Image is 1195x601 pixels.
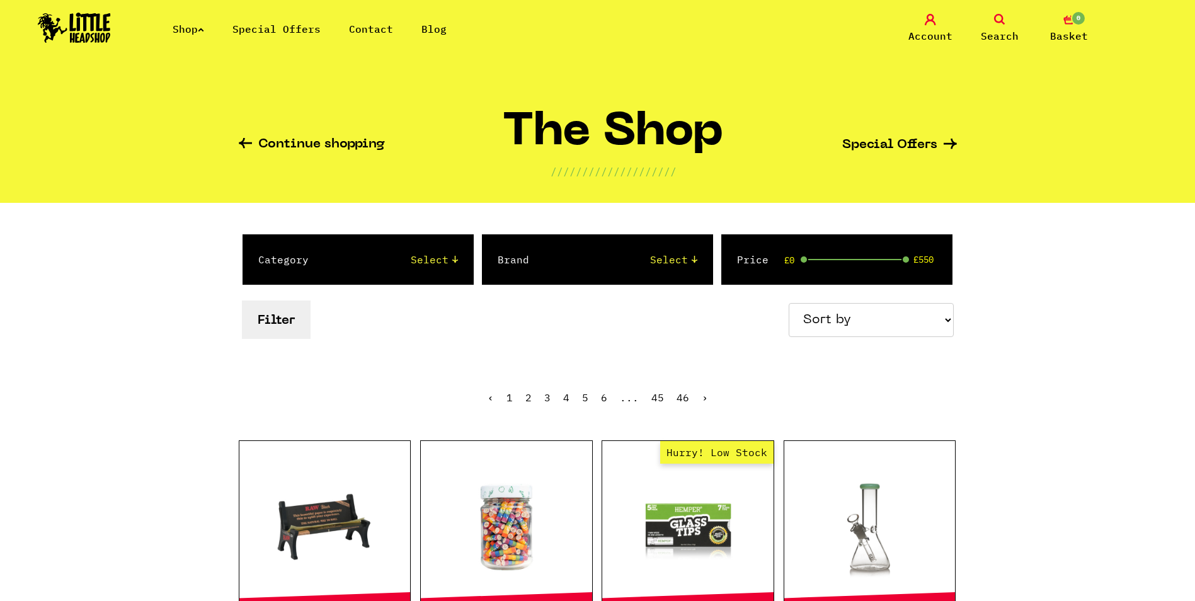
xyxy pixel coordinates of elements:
a: 6 [601,391,607,404]
span: £0 [784,255,794,265]
span: ‹ [488,391,494,404]
span: Basket [1050,28,1088,43]
label: Price [737,252,769,267]
a: Blog [421,23,447,35]
li: « Previous [488,392,494,403]
a: 3 [544,391,551,404]
a: 2 [525,391,532,404]
span: ... [620,391,639,404]
a: Next » [702,391,708,404]
a: Special Offers [232,23,321,35]
span: Search [981,28,1019,43]
span: 1 [506,391,513,404]
span: 0 [1071,11,1086,26]
a: Special Offers [842,139,957,152]
label: Brand [498,252,529,267]
a: Continue shopping [239,138,385,152]
a: 0 Basket [1038,14,1101,43]
a: 45 [651,391,664,404]
a: 4 [563,391,569,404]
a: Hurry! Low Stock [602,463,774,589]
span: Account [908,28,952,43]
a: 5 [582,391,588,404]
a: 46 [677,391,689,404]
img: Little Head Shop Logo [38,13,111,43]
label: Category [258,252,309,267]
a: Shop [173,23,204,35]
h1: The Shop [503,112,724,164]
button: Filter [242,300,311,339]
span: Hurry! Low Stock [660,441,774,464]
p: //////////////////// [551,164,677,179]
span: £550 [913,255,934,265]
a: Contact [349,23,393,35]
a: Search [968,14,1031,43]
